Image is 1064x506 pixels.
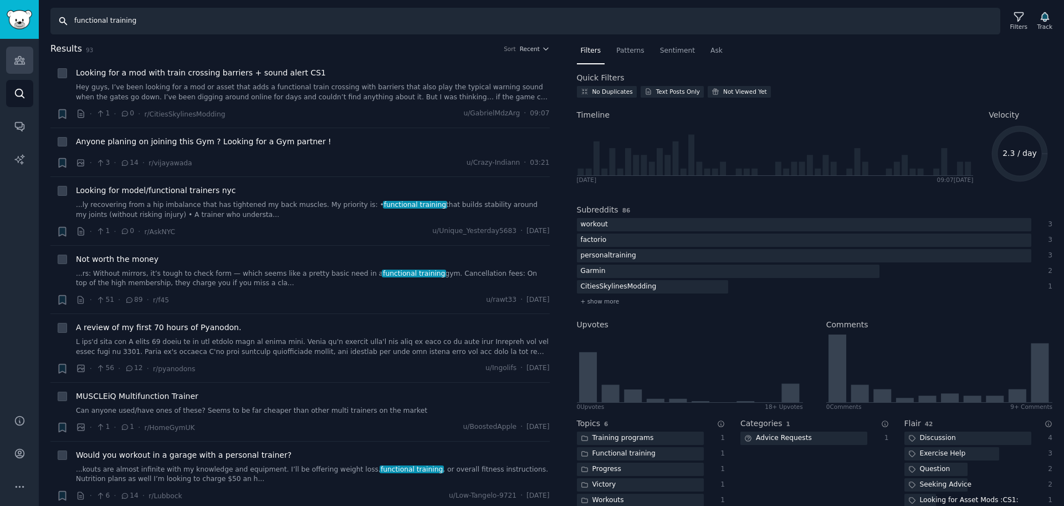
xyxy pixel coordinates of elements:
[925,421,933,427] span: 42
[90,294,92,306] span: ·
[1043,282,1053,292] div: 1
[765,403,803,411] div: 18+ Upvotes
[120,226,134,236] span: 0
[76,322,241,333] a: A review of my first 70 hours of Pyanodon.
[96,158,110,168] span: 3
[76,465,550,484] a: ...kouts are almost infinite with my knowledge and equipment. I’ll be offering weight loss,functi...
[76,185,236,196] a: Looking for model/functional trainers nyc
[380,465,444,473] span: functional training
[989,109,1019,121] span: Velocity
[76,254,158,265] a: Not worth the money
[520,422,523,432] span: ·
[740,418,782,429] h2: Categories
[826,403,862,411] div: 0 Comment s
[904,418,921,429] h2: Flair
[904,432,960,446] div: Discussion
[715,464,725,474] div: 1
[90,490,92,502] span: ·
[577,280,661,294] div: CitiesSkylinesModding
[76,67,326,79] a: Looking for a mod with train crossing barriers + sound alert CS1
[96,422,110,432] span: 1
[937,176,973,184] div: 09:07 [DATE]
[96,363,114,373] span: 56
[520,491,523,501] span: ·
[449,491,516,501] span: u/Low-Tangelo-9721
[904,478,976,492] div: Seeking Advice
[879,433,889,443] div: 1
[577,319,608,331] h2: Upvotes
[50,8,1000,34] input: Search Keyword
[138,226,140,237] span: ·
[526,226,549,236] span: [DATE]
[504,45,516,53] div: Sort
[76,269,550,289] a: ...rs: Without mirrors, it’s tough to check form — which seems like a pretty basic need in afunct...
[786,421,790,427] span: 1
[526,295,549,305] span: [DATE]
[125,363,143,373] span: 12
[86,47,93,53] span: 93
[577,265,610,279] div: Garmin
[138,108,140,120] span: ·
[1043,251,1053,261] div: 3
[604,421,608,427] span: 6
[1043,266,1053,276] div: 2
[147,363,149,375] span: ·
[904,463,954,477] div: Question
[577,234,611,247] div: factorio
[656,88,700,95] div: Text Posts Only
[520,45,540,53] span: Recent
[715,449,725,459] div: 1
[96,109,110,119] span: 1
[76,391,198,402] a: MUSCLEiQ Multifunction Trainer
[114,226,116,237] span: ·
[524,109,526,119] span: ·
[526,422,549,432] span: [DATE]
[520,226,523,236] span: ·
[142,157,145,169] span: ·
[577,249,640,263] div: personaltraining
[1037,23,1052,31] div: Track
[144,228,175,236] span: r/AskNYC
[526,363,549,373] span: [DATE]
[577,204,618,216] h2: Subreddits
[463,422,517,432] span: u/BoostedApple
[120,422,134,432] span: 1
[660,46,695,56] span: Sentiment
[114,108,116,120] span: ·
[1034,9,1056,33] button: Track
[96,226,110,236] span: 1
[138,422,140,433] span: ·
[149,159,192,167] span: r/vijayawada
[96,295,114,305] span: 51
[577,447,659,461] div: Functional training
[577,403,605,411] div: 0 Upvote s
[90,226,92,237] span: ·
[90,108,92,120] span: ·
[581,297,620,305] span: + show more
[723,88,767,95] div: Not Viewed Yet
[826,319,868,331] h2: Comments
[50,42,82,56] span: Results
[153,296,169,304] span: r/f45
[616,46,644,56] span: Patterns
[463,109,520,119] span: u/GabrielMdzArg
[1043,433,1053,443] div: 4
[90,422,92,433] span: ·
[622,207,631,214] span: 86
[76,406,550,416] a: Can anyone used/have ones of these? Seems to be far cheaper than other multi trainers on the market
[577,478,620,492] div: Victory
[577,432,658,446] div: Training programs
[1043,449,1053,459] div: 3
[76,449,291,461] span: Would you workout in a garage with a personal trainer?
[114,490,116,502] span: ·
[149,492,182,500] span: r/Lubbock
[383,201,447,209] span: functional training
[114,157,116,169] span: ·
[467,158,520,168] span: u/Crazy-Indiann
[76,200,550,220] a: ...ly recovering from a hip imbalance that has tightened my back muscles. My priority is: •functi...
[520,45,550,53] button: Recent
[1043,464,1053,474] div: 2
[577,176,597,184] div: [DATE]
